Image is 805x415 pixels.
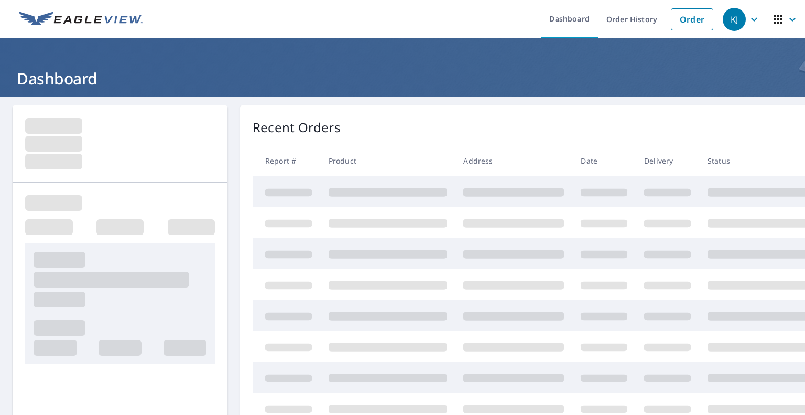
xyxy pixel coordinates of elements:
p: Recent Orders [253,118,341,137]
th: Report # [253,145,320,176]
a: Order [671,8,713,30]
h1: Dashboard [13,68,792,89]
th: Address [455,145,572,176]
div: KJ [723,8,746,31]
th: Date [572,145,636,176]
th: Delivery [636,145,699,176]
img: EV Logo [19,12,143,27]
th: Product [320,145,455,176]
